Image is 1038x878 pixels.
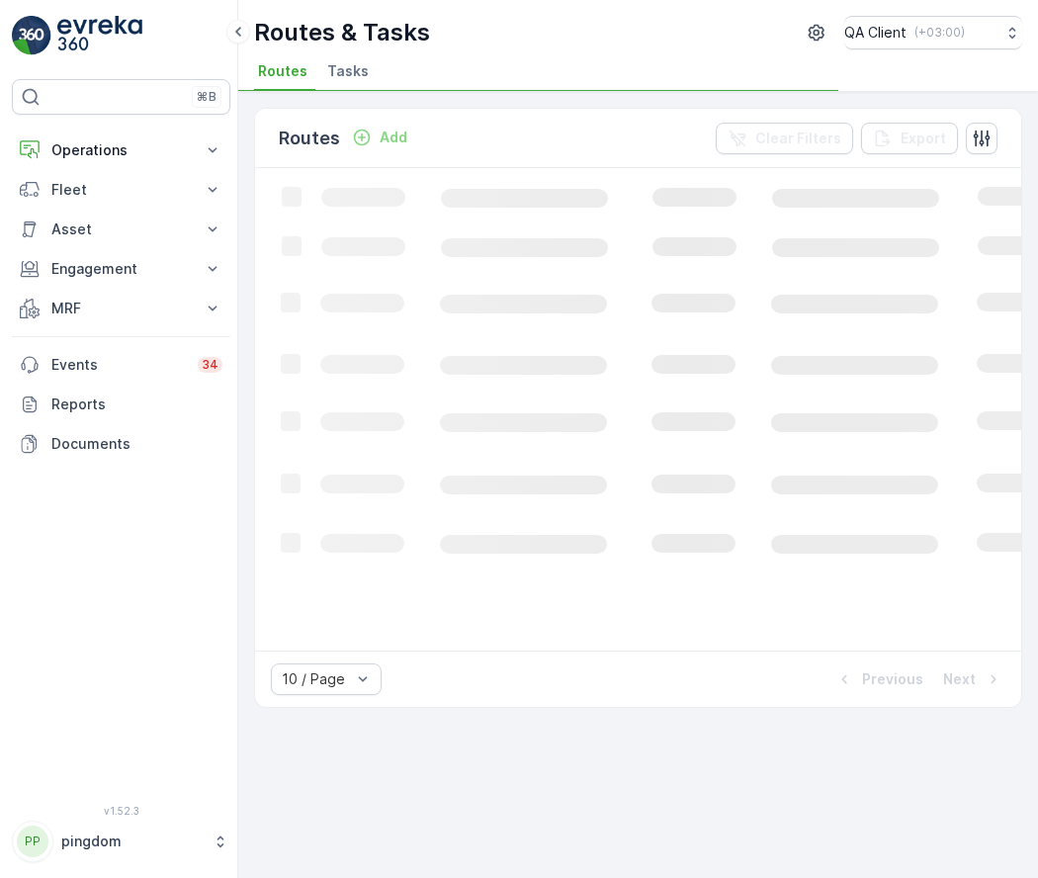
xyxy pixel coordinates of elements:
[901,129,946,148] p: Export
[914,25,965,41] p: ( +03:00 )
[258,61,307,81] span: Routes
[254,17,430,48] p: Routes & Tasks
[12,345,230,385] a: Events34
[17,826,48,857] div: PP
[61,832,203,851] p: pingdom
[51,299,191,318] p: MRF
[51,180,191,200] p: Fleet
[12,16,51,55] img: logo
[51,395,222,414] p: Reports
[380,128,407,147] p: Add
[844,23,907,43] p: QA Client
[12,385,230,424] a: Reports
[12,210,230,249] button: Asset
[51,355,186,375] p: Events
[197,89,216,105] p: ⌘B
[12,170,230,210] button: Fleet
[51,434,222,454] p: Documents
[12,424,230,464] a: Documents
[755,129,841,148] p: Clear Filters
[943,669,976,689] p: Next
[12,289,230,328] button: MRF
[51,259,191,279] p: Engagement
[12,805,230,817] span: v 1.52.3
[202,357,218,373] p: 34
[51,140,191,160] p: Operations
[57,16,142,55] img: logo_light-DOdMpM7g.png
[279,125,340,152] p: Routes
[862,669,923,689] p: Previous
[12,131,230,170] button: Operations
[327,61,369,81] span: Tasks
[861,123,958,154] button: Export
[844,16,1022,49] button: QA Client(+03:00)
[12,821,230,862] button: PPpingdom
[941,667,1005,691] button: Next
[51,219,191,239] p: Asset
[716,123,853,154] button: Clear Filters
[12,249,230,289] button: Engagement
[832,667,925,691] button: Previous
[344,126,415,149] button: Add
